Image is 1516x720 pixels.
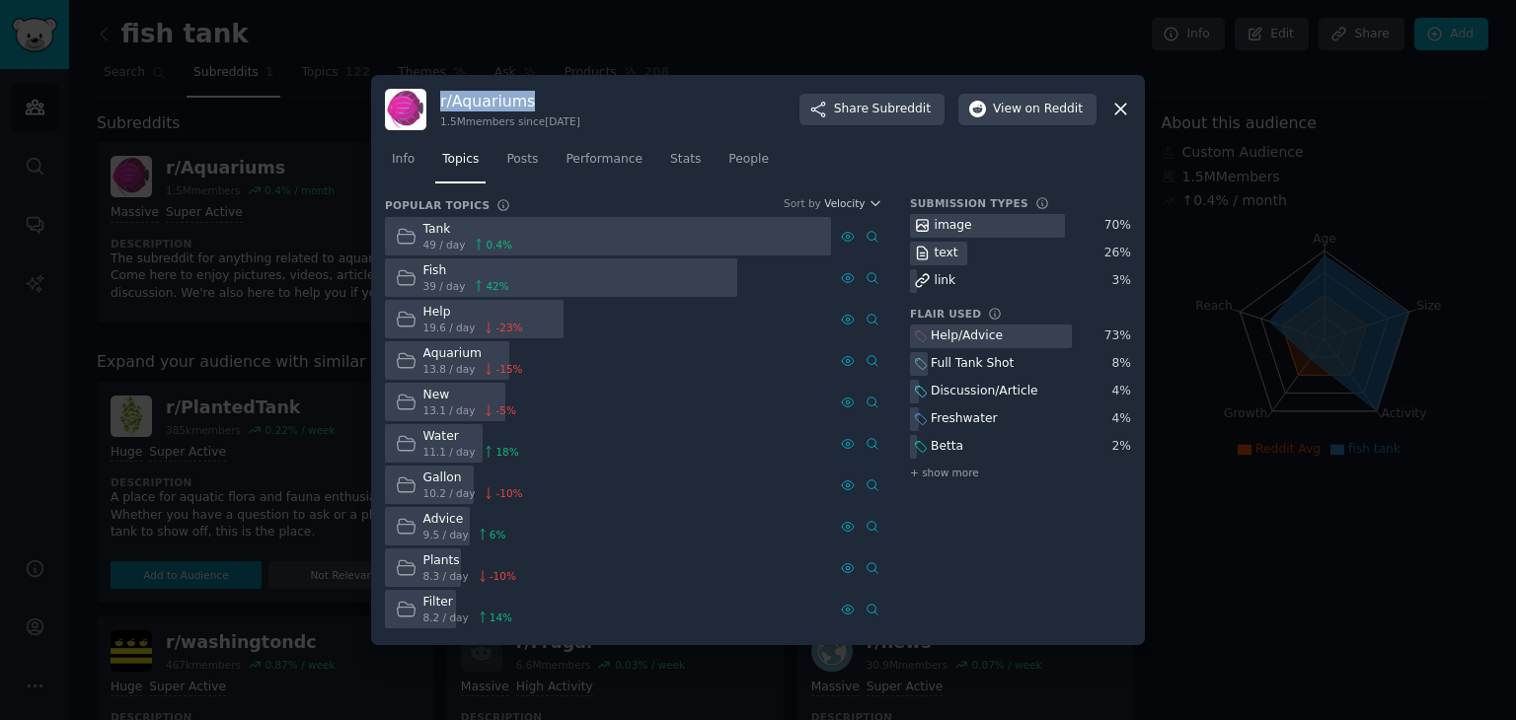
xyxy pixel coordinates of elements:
[1112,355,1131,373] div: 8 %
[872,101,931,118] span: Subreddit
[784,196,821,210] div: Sort by
[495,362,522,376] span: -15 %
[1025,101,1083,118] span: on Reddit
[490,569,516,583] span: -10 %
[799,94,945,125] button: ShareSubreddit
[423,362,476,376] span: 13.8 / day
[824,196,882,210] button: Velocity
[423,569,469,583] span: 8.3 / day
[931,383,1038,400] div: Discussion/Article
[423,528,469,541] span: 9.5 / day
[423,321,476,334] span: 19.6 / day
[910,307,981,321] h3: Flair Used
[486,279,508,293] span: 42 %
[385,89,426,130] img: Aquariums
[993,101,1083,118] span: View
[495,403,515,417] span: -5 %
[1112,272,1131,290] div: 3 %
[663,144,708,184] a: Stats
[1112,438,1131,456] div: 2 %
[931,327,1003,345] div: Help/Advice
[495,486,522,500] span: -10 %
[423,511,506,529] div: Advice
[931,410,998,428] div: Freshwater
[1112,410,1131,428] div: 4 %
[423,304,523,322] div: Help
[935,245,958,262] div: text
[423,594,513,612] div: Filter
[1104,327,1131,345] div: 73 %
[440,114,580,128] div: 1.5M members since [DATE]
[559,144,649,184] a: Performance
[834,101,931,118] span: Share
[910,196,1028,210] h3: Submission Types
[490,611,512,624] span: 14 %
[824,196,865,210] span: Velocity
[506,151,538,169] span: Posts
[440,91,580,111] h3: r/ Aquariums
[442,151,479,169] span: Topics
[910,466,979,479] span: + show more
[931,355,1014,373] div: Full Tank Shot
[1104,245,1131,262] div: 26 %
[935,272,956,290] div: link
[423,469,523,487] div: Gallon
[958,94,1097,125] button: Viewon Reddit
[423,403,476,417] span: 13.1 / day
[499,144,545,184] a: Posts
[721,144,776,184] a: People
[423,238,466,252] span: 49 / day
[423,262,509,280] div: Fish
[670,151,701,169] span: Stats
[566,151,643,169] span: Performance
[423,428,519,446] div: Water
[495,321,522,334] span: -23 %
[1104,217,1131,235] div: 70 %
[495,445,518,459] span: 18 %
[935,217,972,235] div: image
[423,279,466,293] span: 39 / day
[490,528,506,541] span: 6 %
[423,387,516,404] div: New
[486,238,512,252] span: 0.4 %
[423,345,523,363] div: Aquarium
[728,151,769,169] span: People
[385,144,421,184] a: Info
[423,552,516,570] div: Plants
[392,151,415,169] span: Info
[385,198,490,212] h3: Popular Topics
[423,445,476,459] span: 11.1 / day
[423,486,476,500] span: 10.2 / day
[423,611,469,624] span: 8.2 / day
[1112,383,1131,400] div: 4 %
[931,438,963,456] div: Betta
[423,221,513,239] div: Tank
[435,144,486,184] a: Topics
